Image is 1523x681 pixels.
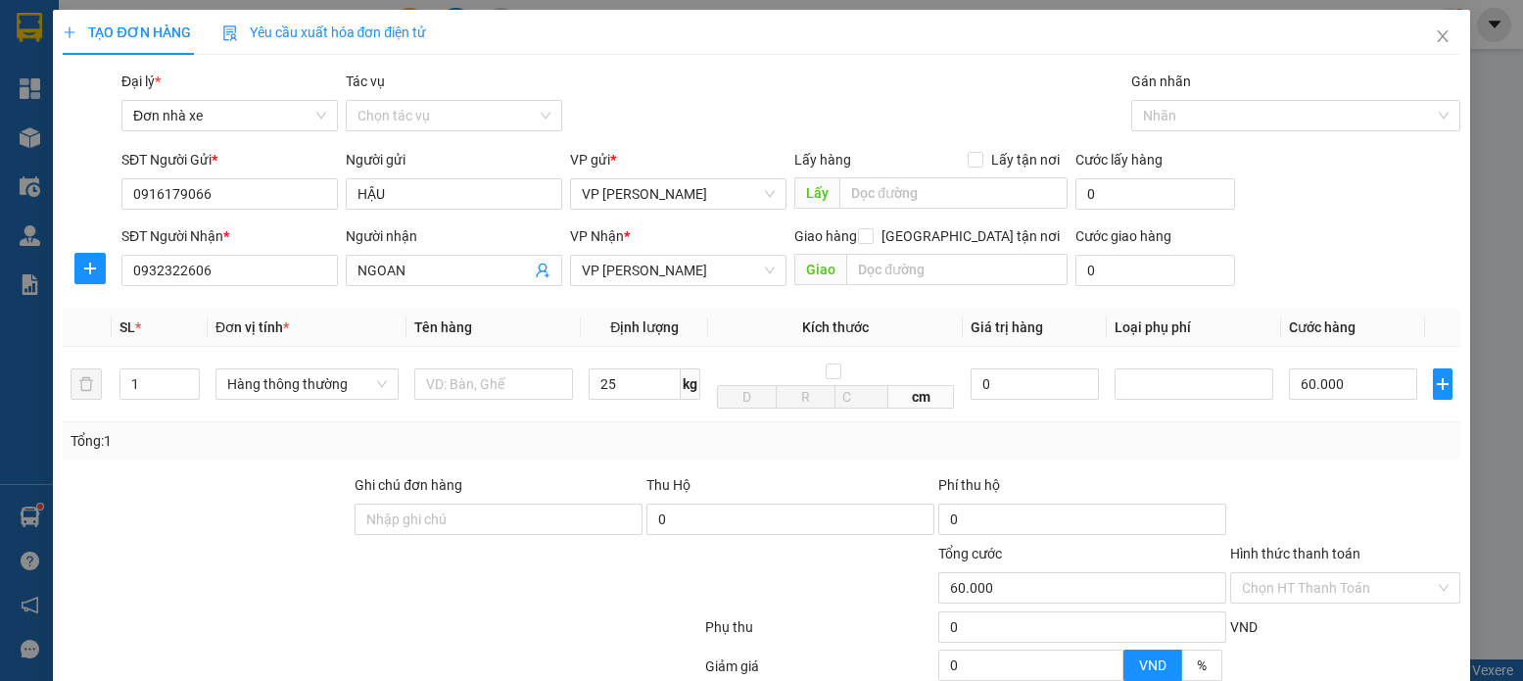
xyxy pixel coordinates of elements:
[610,319,679,335] span: Định lượng
[794,228,857,244] span: Giao hàng
[121,225,338,247] div: SĐT Người Nhận
[212,67,339,81] strong: Hotline : 0889 23 23 23
[22,114,259,156] span: VP gửi:
[63,25,76,39] span: plus
[75,261,105,276] span: plus
[71,430,589,452] div: Tổng: 1
[794,152,851,168] span: Lấy hàng
[776,385,835,409] input: R
[888,385,954,409] span: cm
[355,477,462,493] label: Ghi chú đơn hàng
[1433,368,1452,400] button: plus
[22,114,259,156] span: [STREET_ADDRESS][PERSON_NAME]
[1107,309,1282,347] th: Loại phụ phí
[938,546,1002,561] span: Tổng cước
[717,385,777,409] input: D
[839,177,1067,209] input: Dọc đường
[346,73,385,89] label: Tác vụ
[582,179,775,209] span: VP Nguyễn Văn Cừ
[187,85,364,104] strong: : [DOMAIN_NAME]
[1230,546,1360,561] label: Hình thức thanh toán
[874,225,1068,247] span: [GEOGRAPHIC_DATA] tận nơi
[703,616,936,651] div: Phụ thu
[1075,152,1163,168] label: Cước lấy hàng
[414,319,472,335] span: Tên hàng
[346,149,562,170] div: Người gửi
[1139,657,1166,673] span: VND
[646,477,690,493] span: Thu Hộ
[971,368,1098,400] input: 0
[1075,255,1236,286] input: Cước giao hàng
[1435,28,1451,44] span: close
[119,319,135,335] span: SL
[1075,178,1236,210] input: Cước lấy hàng
[414,368,574,400] input: VD: Bàn, Ghế
[570,149,786,170] div: VP gửi
[1434,376,1452,392] span: plus
[215,319,289,335] span: Đơn vị tính
[1230,619,1258,635] span: VND
[63,24,190,40] span: TẠO ĐƠN HÀNG
[1415,10,1470,65] button: Close
[187,88,236,103] span: Website
[535,263,550,278] span: user-add
[196,42,355,63] strong: PHIẾU GỬI HÀNG
[794,254,846,285] span: Giao
[1131,73,1191,89] label: Gán nhãn
[355,504,643,535] input: Ghi chú đơn hàng
[222,24,427,40] span: Yêu cầu xuất hóa đơn điện tử
[74,253,106,284] button: plus
[834,385,888,409] input: C
[570,228,624,244] span: VP Nhận
[681,368,700,400] span: kg
[1197,657,1207,673] span: %
[1075,228,1171,244] label: Cước giao hàng
[1289,319,1356,335] span: Cước hàng
[971,319,1043,335] span: Giá trị hàng
[938,474,1226,504] div: Phí thu hộ
[794,177,839,209] span: Lấy
[121,73,161,89] span: Đại lý
[133,101,326,130] span: Đơn nhà xe
[802,319,869,335] span: Kích thước
[142,18,408,38] strong: CÔNG TY TNHH VĨNH QUANG
[71,368,102,400] button: delete
[121,149,338,170] div: SĐT Người Gửi
[13,19,95,101] img: logo
[582,256,775,285] span: VP DƯƠNG ĐÌNH NGHỆ
[222,25,238,41] img: icon
[346,225,562,247] div: Người nhận
[983,149,1068,170] span: Lấy tận nơi
[846,254,1067,285] input: Dọc đường
[227,369,387,399] span: Hàng thông thường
